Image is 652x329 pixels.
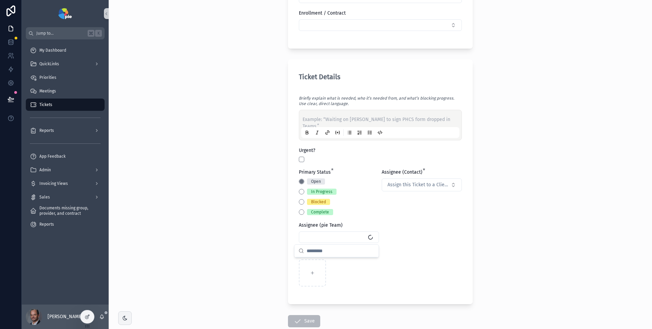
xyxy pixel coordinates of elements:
div: Open [311,178,321,185]
a: Priorities [26,71,105,84]
span: Reports [39,222,54,227]
div: Blocked [311,199,326,205]
span: K [96,31,101,36]
a: Sales [26,191,105,203]
span: Primary Status [299,169,331,175]
p: [PERSON_NAME] [48,313,83,320]
span: Urgent? [299,148,315,153]
a: Reports [26,124,105,137]
span: Priorities [39,75,56,80]
button: Select Button [299,231,379,243]
a: QuickLinks [26,58,105,70]
span: My Dashboard [39,48,66,53]
div: Complete [311,209,329,215]
span: Admin [39,167,51,173]
button: Jump to...K [26,27,105,39]
a: Tickets [26,99,105,111]
span: Documents missing group, provider, and contract [39,205,98,216]
span: Meetings [39,88,56,94]
a: Documents missing group, provider, and contract [26,205,105,217]
span: Assignee (Contact) [382,169,422,175]
a: Admin [26,164,105,176]
span: Assign this Ticket to a Client Contact [387,181,448,188]
button: Select Button [382,178,462,191]
span: Jump to... [36,31,85,36]
h2: Ticket Details [299,72,340,82]
button: Select Button [299,19,462,31]
span: QuickLinks [39,61,59,67]
div: scrollable content [22,39,109,239]
a: App Feedback [26,150,105,162]
img: App logo [58,8,72,19]
div: In Progress [311,189,332,195]
a: Meetings [26,85,105,97]
span: Sales [39,194,50,200]
span: Assignee (pie Team) [299,222,343,228]
a: Reports [26,218,105,230]
span: Enrollment / Contract [299,10,346,16]
span: Reports [39,128,54,133]
span: Invoicing Views [39,181,68,186]
span: Tickets [39,102,52,107]
span: App Feedback [39,154,66,159]
a: Invoicing Views [26,177,105,190]
em: Briefly explain what is needed, who it’s needed from, and what’s blocking progress. Use clear, di... [299,96,462,106]
a: My Dashboard [26,44,105,56]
